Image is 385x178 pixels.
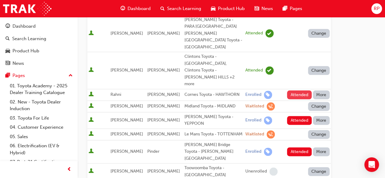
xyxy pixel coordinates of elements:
[278,2,307,15] a: pages-iconPages
[68,72,73,80] span: up-icon
[287,90,312,99] button: Attended
[264,116,272,124] span: learningRecordVerb_ENROLL-icon
[2,70,75,81] button: Pages
[167,5,201,12] span: Search Learning
[267,102,275,110] span: learningRecordVerb_WAITLIST-icon
[287,147,312,156] button: Attended
[147,131,180,137] span: [PERSON_NAME]
[2,19,75,70] button: DashboardSearch LearningProduct HubNews
[147,117,180,123] span: [PERSON_NAME]
[12,47,39,54] div: Product Hub
[2,33,75,44] a: Search Learning
[308,167,330,176] button: Change
[12,72,25,79] div: Pages
[128,5,151,12] span: Dashboard
[265,29,274,37] span: learningRecordVerb_ATTEND-icon
[184,91,243,98] div: Cornes Toyota - HAWTHORN
[7,157,75,167] a: 07. Parts21 Certification
[89,103,94,109] span: User is active
[265,66,274,75] span: learningRecordVerb_ATTEND-icon
[308,130,330,139] button: Change
[89,92,94,98] span: User is active
[184,53,243,88] div: Clintons Toyota - [GEOGRAPHIC_DATA], Clintons Toyota - [PERSON_NAME] HILLS +2 more
[261,5,273,12] span: News
[245,149,261,155] div: Enrolled
[245,117,261,123] div: Enrolled
[110,117,143,123] span: [PERSON_NAME]
[374,5,380,12] span: RP
[110,169,143,174] span: [PERSON_NAME]
[110,31,143,36] span: [PERSON_NAME]
[308,29,330,38] button: Change
[89,148,94,155] span: User is active
[371,3,382,14] button: RP
[147,103,180,109] span: [PERSON_NAME]
[206,2,250,15] a: car-iconProduct Hub
[12,35,46,42] div: Search Learning
[7,123,75,132] a: 04. Customer Experience
[313,116,330,125] button: More
[184,113,243,127] div: [PERSON_NAME] Toyota - YEPPOON
[89,117,94,123] span: User is active
[254,5,259,12] span: news-icon
[5,61,10,66] span: news-icon
[7,81,75,97] a: 01. Toyota Academy - 2025 Dealer Training Catalogue
[245,169,267,174] div: Unenrolled
[7,132,75,141] a: 05. Sales
[160,5,165,12] span: search-icon
[2,21,75,32] a: Dashboard
[147,169,180,174] span: [PERSON_NAME]
[184,103,243,110] div: Midland Toyota - MIDLAND
[12,23,36,30] div: Dashboard
[264,91,272,99] span: learningRecordVerb_ENROLL-icon
[12,60,24,67] div: News
[308,102,330,111] button: Change
[267,130,275,138] span: learningRecordVerb_WAITLIST-icon
[211,5,215,12] span: car-icon
[245,92,261,98] div: Enrolled
[110,92,121,97] span: Rahni
[110,149,143,154] span: [PERSON_NAME]
[7,113,75,123] a: 03. Toyota For Life
[245,103,264,109] div: Waitlisted
[364,157,379,172] div: Open Intercom Messenger
[7,97,75,113] a: 02. New - Toyota Dealer Induction
[5,48,10,54] span: car-icon
[67,166,72,173] span: prev-icon
[245,68,263,73] div: Attended
[308,66,330,75] button: Change
[2,58,75,69] a: News
[89,30,94,37] span: User is active
[250,2,278,15] a: news-iconNews
[5,36,10,42] span: search-icon
[184,16,243,51] div: [PERSON_NAME] Toyota - PARA [GEOGRAPHIC_DATA][PERSON_NAME][GEOGRAPHIC_DATA] Toyota - [GEOGRAPHIC_...
[110,103,143,109] span: [PERSON_NAME]
[156,2,206,15] a: search-iconSearch Learning
[89,131,94,137] span: User is active
[264,148,272,156] span: learningRecordVerb_ENROLL-icon
[287,116,312,125] button: Attended
[89,168,94,174] span: User is active
[245,131,264,137] div: Waitlisted
[245,30,263,36] div: Attended
[147,149,159,154] span: Pinder
[184,141,243,162] div: [PERSON_NAME] Bridge Toyota - [PERSON_NAME][GEOGRAPHIC_DATA]
[147,31,180,36] span: [PERSON_NAME]
[110,131,143,137] span: [PERSON_NAME]
[218,5,245,12] span: Product Hub
[313,90,330,99] button: More
[7,141,75,157] a: 06. Electrification (EV & Hybrid)
[121,5,125,12] span: guage-icon
[5,73,10,79] span: pages-icon
[290,5,302,12] span: Pages
[89,67,94,73] span: User is active
[313,147,330,156] button: More
[269,167,278,176] span: learningRecordVerb_NONE-icon
[184,131,243,138] div: Le Mans Toyota - TOTTENHAM
[3,2,51,16] img: Trak
[2,45,75,57] a: Product Hub
[147,92,180,97] span: [PERSON_NAME]
[147,68,180,73] span: [PERSON_NAME]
